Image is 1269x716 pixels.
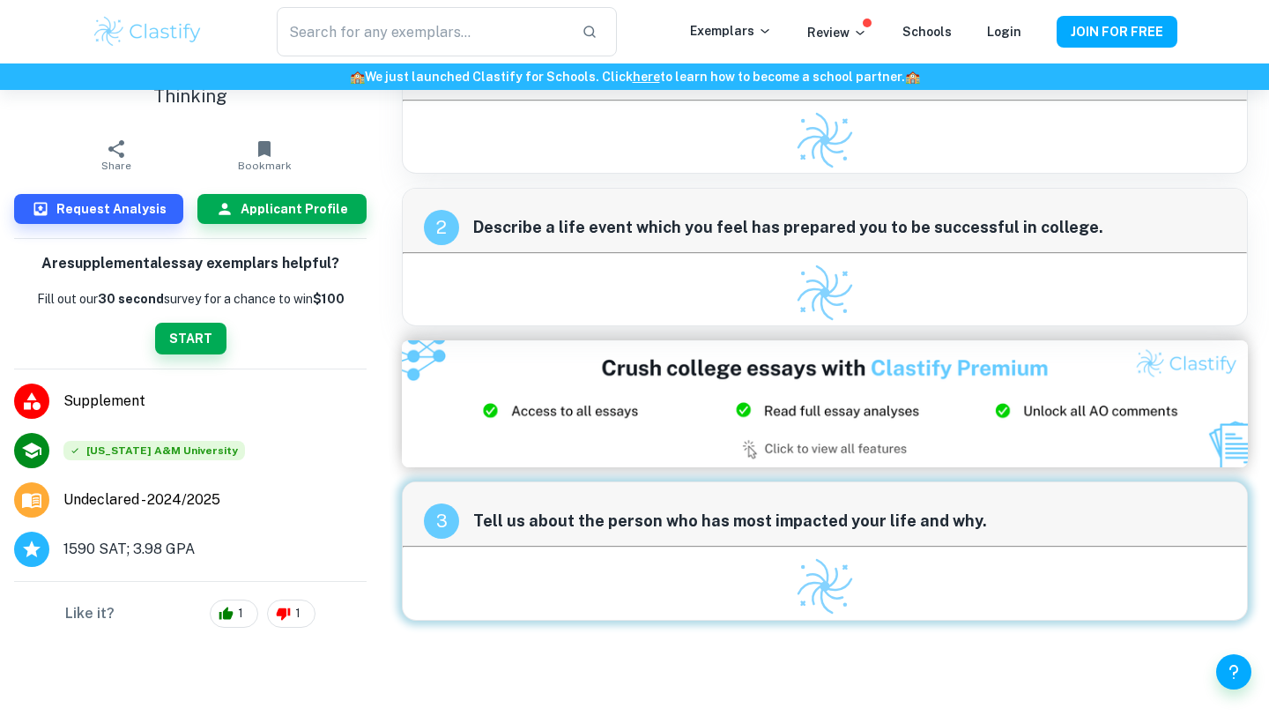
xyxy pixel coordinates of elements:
[267,599,315,627] div: 1
[241,199,348,219] h6: Applicant Profile
[37,288,345,308] p: Fill out our survey for a chance to win
[63,440,245,459] div: Accepted: Texas A&M University
[41,253,339,275] h6: Are supplemental essay exemplars helpful?
[190,131,338,180] button: Bookmark
[690,21,772,41] p: Exemplars
[277,7,568,56] input: Search for any exemplars...
[63,390,367,411] span: Supplement
[155,322,226,354] button: START
[905,70,920,84] span: 🏫
[98,291,164,305] b: 30 second
[228,605,253,623] span: 1
[350,70,365,84] span: 🏫
[794,262,856,324] img: Clastify logo
[424,503,459,539] div: recipe
[4,67,1265,86] h6: We just launched Clastify for Schools. Click to learn how to become a school partner.
[794,109,856,171] img: Clastify logo
[101,160,131,172] span: Share
[473,215,1226,240] span: Describe a life event which you feel has prepared you to be successful in college.
[92,14,204,49] img: Clastify logo
[56,199,167,219] h6: Request Analysis
[286,605,310,623] span: 1
[63,489,220,510] span: Undeclared - 2024/2025
[197,194,367,224] button: Applicant Profile
[794,556,856,617] img: Clastify logo
[42,131,190,180] button: Share
[313,291,345,305] strong: $100
[807,23,867,42] p: Review
[210,599,258,627] div: 1
[1057,16,1177,48] button: JOIN FOR FREE
[424,210,459,245] div: recipe
[633,70,660,84] a: here
[902,25,952,39] a: Schools
[473,509,1226,533] span: Tell us about the person who has most impacted your life and why.
[14,194,183,224] button: Request Analysis
[1216,654,1251,690] button: Help and Feedback
[238,160,292,172] span: Bookmark
[63,440,245,459] span: [US_STATE] A&M University
[63,489,234,510] a: Major and Application Year
[65,602,115,623] h6: Like it?
[402,340,1248,467] img: Ad
[987,25,1021,39] a: Login
[63,538,195,559] span: 1590 SAT; 3.98 GPA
